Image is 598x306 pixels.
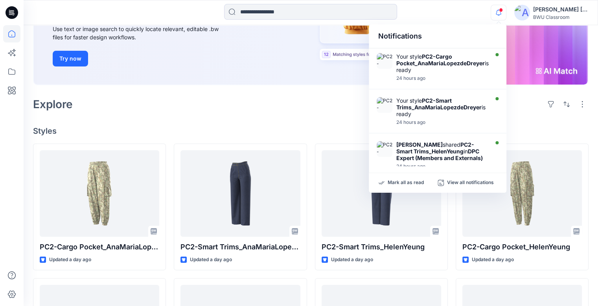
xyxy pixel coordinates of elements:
h2: Explore [33,98,73,111]
button: Try now [53,51,88,66]
h4: Styles [33,126,589,136]
a: PC2-Smart Trims_HelenYeung [322,150,441,237]
a: PC2-Cargo Pocket_AnaMariaLopezdeDreyer [40,150,159,237]
strong: [PERSON_NAME] [396,141,443,148]
strong: PC2-Smart Trims_AnaMariaLopezdeDreyer [396,97,482,111]
p: PC2-Cargo Pocket_AnaMariaLopezdeDreyer [40,241,159,253]
p: Mark all as read [388,179,424,186]
div: BWU Classroom [533,14,588,20]
p: PC2-Cargo Pocket_HelenYeung [462,241,582,253]
img: PC2-Smart Trims_HelenYeung [377,141,392,157]
p: View all notifications [447,179,494,186]
a: PC2-Smart Trims_AnaMariaLopezdeDreyer [180,150,300,237]
img: PC2-Cargo Pocket_AnaMariaLopezdeDreyer [377,53,392,69]
img: avatar [514,5,530,20]
div: Monday, October 06, 2025 08:56 [396,164,487,169]
p: Updated a day ago [472,256,514,264]
div: Your style is ready [396,97,487,117]
p: PC2-Smart Trims_AnaMariaLopezdeDreyer [180,241,300,253]
img: PC2-Smart Trims_AnaMariaLopezdeDreyer [377,97,392,113]
strong: PC2-Cargo Pocket_AnaMariaLopezdeDreyer [396,53,485,66]
div: Your style is ready [396,53,489,73]
div: Notifications [369,24,506,48]
p: Updated a day ago [49,256,91,264]
div: Monday, October 06, 2025 09:03 [396,76,489,81]
strong: DPC Expert (Members and Externals) [396,148,483,161]
div: [PERSON_NAME] [PERSON_NAME] [PERSON_NAME] [533,5,588,14]
p: Updated a day ago [331,256,373,264]
p: PC2-Smart Trims_HelenYeung [322,241,441,253]
div: shared in [396,141,487,161]
strong: PC2-Smart Trims_HelenYeung [396,141,474,155]
div: Use text or image search to quickly locate relevant, editable .bw files for faster design workflows. [53,25,230,41]
p: Updated a day ago [190,256,232,264]
a: PC2-Cargo Pocket_HelenYeung [462,150,582,237]
div: Monday, October 06, 2025 09:01 [396,120,487,125]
